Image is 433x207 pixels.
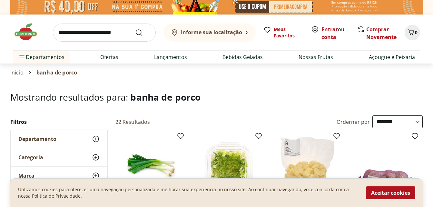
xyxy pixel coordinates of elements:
[337,118,370,125] label: Ordernar por
[366,186,415,199] button: Aceitar cookies
[100,53,118,61] a: Ofertas
[366,26,397,41] a: Comprar Novamente
[277,135,338,196] img: Batata Baroa Mandioquinha Processada Porção 400g
[18,49,64,65] span: Departamentos
[10,70,24,75] a: Início
[18,154,43,161] span: Categoria
[299,53,333,61] a: Nossas Frutas
[222,53,263,61] a: Bebidas Geladas
[199,135,260,196] img: Alho Poro Higienizado Processado Frutifique 110g
[53,24,156,42] input: search
[121,135,182,196] img: Alho Poró - Unidade
[154,53,187,61] a: Lançamentos
[18,172,34,179] span: Marca
[10,92,423,102] h1: Mostrando resultados para:
[115,118,150,125] h2: 22 Resultados
[11,167,107,185] button: Marca
[11,130,107,148] button: Departamento
[10,115,108,128] h2: Filtros
[18,136,56,142] span: Departamento
[13,22,45,42] img: Hortifruti
[263,26,303,39] a: Meus Favoritos
[415,29,418,35] span: 0
[36,70,77,75] span: banha de porco
[11,148,107,166] button: Categoria
[130,91,201,103] span: banha de porco
[405,25,420,40] button: Carrinho
[355,135,416,196] img: Alho Orgânico Porção
[321,26,357,41] a: Criar conta
[321,26,338,33] a: Entrar
[163,24,256,42] button: Informe sua localização
[181,29,242,36] b: Informe sua localização
[18,49,26,65] button: Menu
[369,53,415,61] a: Açougue e Peixaria
[135,29,151,36] button: Submit Search
[274,26,303,39] span: Meus Favoritos
[18,186,358,199] p: Utilizamos cookies para oferecer uma navegação personalizada e melhorar sua experiencia no nosso ...
[321,25,350,41] span: ou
